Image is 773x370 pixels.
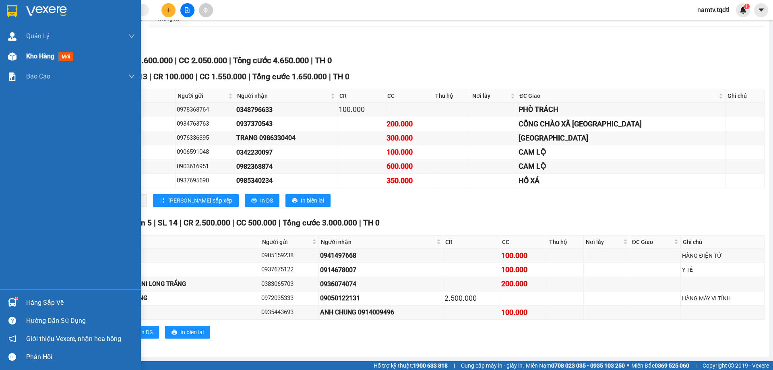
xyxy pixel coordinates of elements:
span: Giao: [60,33,75,41]
span: Người gửi [262,238,310,246]
div: 1 HỘP GIẤY NHỎ [72,308,258,317]
span: Thu hộ: [2,54,28,63]
div: 0936074074 [320,279,442,289]
span: CR 100.000 [153,72,194,81]
span: Tổng cước 4.650.000 [233,56,309,65]
div: 0941497668 [320,250,442,260]
span: ⚪️ [627,364,629,367]
span: plus [166,7,172,13]
span: | [175,56,177,65]
div: 0914678007 [320,265,442,275]
span: Nơi lấy [472,91,509,100]
span: | [180,218,182,227]
th: Ghi chú [681,236,765,249]
div: 100.000 [386,147,432,158]
button: printerIn DS [124,326,159,339]
span: namtv.tqdtl [691,5,736,15]
span: 0918254533 [3,23,48,32]
span: Báo cáo [26,71,50,81]
div: 0906591048 [177,147,234,157]
span: | [329,72,331,81]
span: CR: [2,44,14,53]
span: Hỗ trợ kỹ thuật: [374,361,448,370]
div: 0935443693 [261,308,317,317]
p: Gửi: [3,4,59,22]
div: PHÒ TRÁCH [519,104,723,115]
strong: 0369 525 060 [655,362,689,369]
span: caret-down [758,6,765,14]
span: TH 0 [333,72,349,81]
th: CC [500,236,547,249]
div: 0934763763 [177,119,234,129]
span: | [311,56,313,65]
span: [PERSON_NAME] sắp xếp [168,196,232,205]
span: Kho hàng [26,52,54,60]
span: | [232,218,234,227]
div: 0937370543 [236,119,336,129]
div: CỔNG CHÀO XÃ [GEOGRAPHIC_DATA] [519,118,723,130]
th: Thu hộ [547,236,584,249]
img: warehouse-icon [8,32,17,41]
p: Nhận: [60,4,118,22]
span: | [154,218,156,227]
span: CR 2.600.000 [124,56,173,65]
span: 1 [745,4,748,9]
div: 09050122131 [320,293,442,303]
div: 100.000 [339,104,384,115]
button: aim [199,3,213,17]
div: 100.000 [501,250,546,261]
span: Người nhận [321,238,435,246]
div: 0383065703 [261,279,317,289]
span: | [695,361,697,370]
div: [GEOGRAPHIC_DATA] [519,132,723,144]
strong: 1900 633 818 [413,362,448,369]
div: 8 KIỆN ĐEN+2 KIỆN TRẮNG [72,294,258,303]
span: ĐC Giao [632,238,673,246]
span: | [149,72,151,81]
button: sort-ascending[PERSON_NAME] sắp xếp [153,194,239,207]
span: Người gửi [178,91,227,100]
span: Quản Lý [26,31,50,41]
span: CC 2.050.000 [179,56,227,65]
div: HÀNG MÁY VI TÍNH [682,294,763,303]
div: 0976336395 [177,133,234,143]
div: Phản hồi [26,351,135,363]
span: Miền Bắc [631,361,689,370]
button: caret-down [754,3,768,17]
img: warehouse-icon [8,52,17,61]
div: 0937695690 [177,176,234,186]
span: printer [292,198,298,204]
span: In DS [140,328,153,337]
span: 100.000 [34,44,63,53]
div: 0342230097 [236,147,336,157]
span: Tổng cước 3.000.000 [283,218,357,227]
div: 600.000 [386,161,432,172]
button: printerIn biên lai [285,194,331,207]
div: 0937675122 [261,265,317,275]
span: down [128,73,135,80]
div: HÀNG ĐIỆN TỬ [682,251,763,260]
div: 0972035333 [261,294,317,303]
span: Tổng cước 1.650.000 [252,72,327,81]
span: | [248,72,250,81]
sup: 1 [15,297,18,300]
div: 300.000 [386,132,432,144]
div: 0905159238 [261,251,317,260]
div: 0985340234 [236,176,336,186]
sup: 1 [744,4,750,9]
div: 1T GIẤY [72,265,258,275]
strong: 0708 023 035 - 0935 103 250 [551,362,625,369]
span: CC 1.550.000 [200,72,246,81]
span: ĐC Giao [519,91,717,100]
div: 0903616951 [177,162,234,172]
span: VP 330 [PERSON_NAME] [60,4,118,22]
div: CAM LỘ [519,147,723,158]
div: Hàng sắp về [26,297,135,309]
span: sort-ascending [159,198,165,204]
span: | [229,56,231,65]
th: CR [443,236,500,249]
span: CC: [21,44,32,53]
span: file-add [184,7,190,13]
div: Hướng dẫn sử dụng [26,315,135,327]
span: message [8,353,16,361]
